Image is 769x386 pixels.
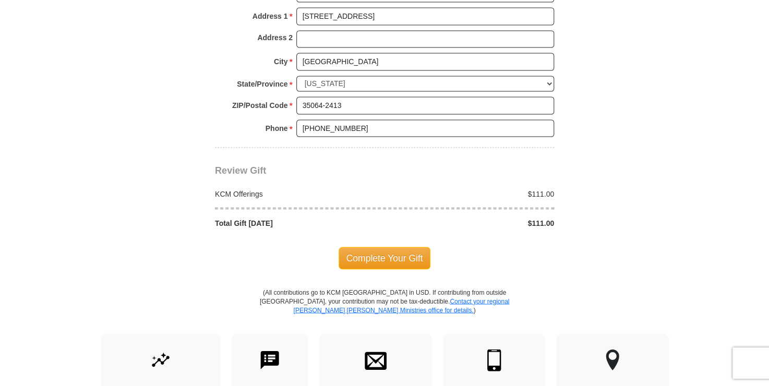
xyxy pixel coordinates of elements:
[259,288,510,333] p: (All contributions go to KCM [GEOGRAPHIC_DATA] in USD. If contributing from outside [GEOGRAPHIC_D...
[384,188,560,199] div: $111.00
[259,349,281,371] img: text-to-give.svg
[365,349,387,371] img: envelope.svg
[215,165,266,175] span: Review Gift
[150,349,172,371] img: give-by-stock.svg
[605,349,620,371] img: other-region
[293,297,509,313] a: Contact your regional [PERSON_NAME] [PERSON_NAME] Ministries office for details.
[483,349,505,371] img: mobile.svg
[210,188,385,199] div: KCM Offerings
[266,120,288,135] strong: Phone
[210,218,385,228] div: Total Gift [DATE]
[253,9,288,23] strong: Address 1
[339,247,431,269] span: Complete Your Gift
[257,30,293,45] strong: Address 2
[232,98,288,113] strong: ZIP/Postal Code
[237,77,287,91] strong: State/Province
[384,218,560,228] div: $111.00
[274,54,287,69] strong: City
